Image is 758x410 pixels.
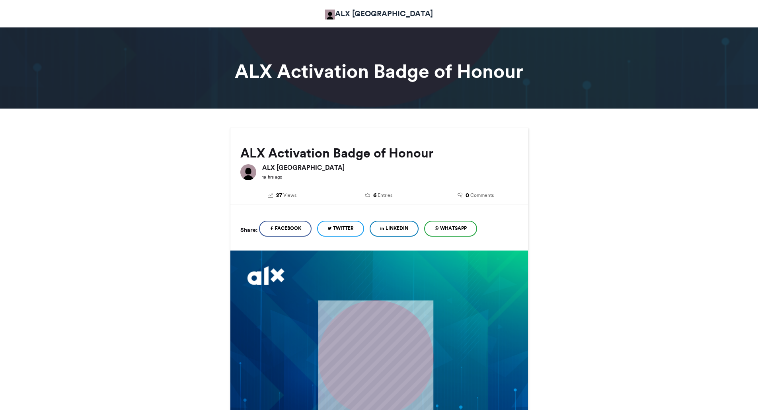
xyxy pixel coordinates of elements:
span: 27 [276,191,282,200]
span: Entries [378,192,392,199]
h5: Share: [240,225,257,235]
a: ALX [GEOGRAPHIC_DATA] [325,8,433,19]
small: 19 hrs ago [262,174,282,180]
span: Comments [470,192,494,199]
a: WhatsApp [424,221,477,237]
h1: ALX Activation Badge of Honour [158,62,600,81]
img: ALX Africa [240,164,256,180]
span: Views [283,192,296,199]
a: LinkedIn [370,221,419,237]
a: 6 Entries [337,191,421,200]
span: Twitter [333,225,354,232]
a: 0 Comments [433,191,518,200]
a: 27 Views [240,191,325,200]
span: 6 [373,191,376,200]
a: Facebook [259,221,312,237]
span: Facebook [275,225,301,232]
img: ALX Africa [325,10,335,19]
span: LinkedIn [386,225,408,232]
span: WhatsApp [440,225,467,232]
a: Twitter [317,221,364,237]
h2: ALX Activation Badge of Honour [240,146,518,160]
h6: ALX [GEOGRAPHIC_DATA] [262,164,518,171]
span: 0 [466,191,469,200]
